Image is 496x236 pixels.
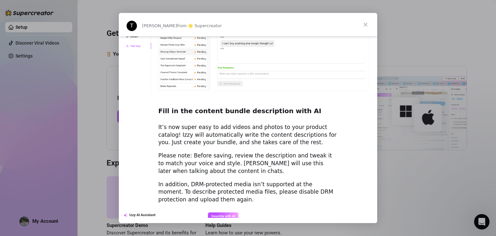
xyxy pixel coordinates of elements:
span: Close [354,13,377,36]
div: In addition, DRM-protected media isn’t supported at the moment. To describe protected media files... [158,181,338,204]
span: from 🌟 Supercreator [177,23,222,28]
div: Please note: Before saving, review the description and tweak it to match your voice and style. [P... [158,152,338,175]
div: It’s now super easy to add videos and photos to your product catalog! Izzy will automatically wri... [158,123,338,146]
span: [PERSON_NAME] [142,23,177,28]
h2: Fill in the content bundle description with AI [158,107,338,119]
div: Profile image for Tanya [127,21,137,31]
